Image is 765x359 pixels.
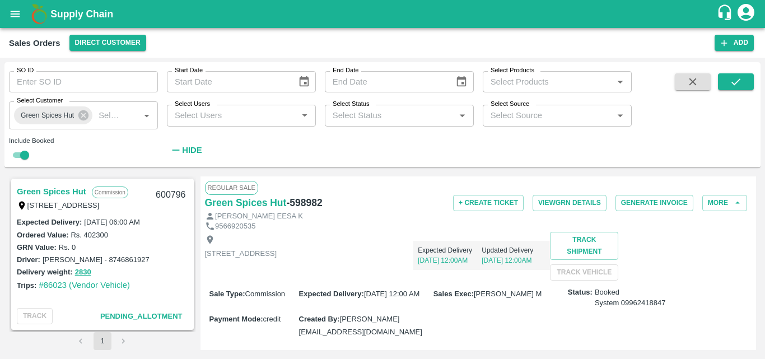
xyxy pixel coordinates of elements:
[39,281,130,290] a: #86023 (Vendor Vehicle)
[94,332,111,350] button: page 1
[94,108,122,123] input: Select Customer
[100,312,183,320] span: Pending_Allotment
[486,108,610,123] input: Select Source
[491,66,534,75] label: Select Products
[715,35,754,51] button: Add
[286,195,322,211] h6: - 598982
[17,255,40,264] label: Driver:
[482,255,545,265] p: [DATE] 12:00AM
[17,243,57,251] label: GRN Value:
[333,66,358,75] label: End Date
[205,195,287,211] a: Green Spices Hut
[293,71,315,92] button: Choose date
[69,35,146,51] button: Select DC
[205,249,277,259] p: [STREET_ADDRESS]
[325,71,447,92] input: End Date
[175,66,203,75] label: Start Date
[27,201,100,209] label: [STREET_ADDRESS]
[175,100,210,109] label: Select Users
[17,218,82,226] label: Expected Delivery :
[28,3,50,25] img: logo
[167,71,289,92] input: Start Date
[17,231,68,239] label: Ordered Value:
[167,141,205,160] button: Hide
[17,96,63,105] label: Select Customer
[17,281,36,290] label: Trips:
[9,136,158,146] div: Include Booked
[17,268,73,276] label: Delivery weight:
[170,108,294,123] input: Select Users
[299,290,364,298] label: Expected Delivery :
[736,2,756,26] div: account of current user
[17,184,86,199] a: Green Spices Hut
[14,106,92,124] div: Green Spices Hut
[716,4,736,24] div: customer-support
[482,245,545,255] p: Updated Delivery
[215,221,255,232] p: 9566920535
[702,195,747,211] button: More
[613,74,627,89] button: Open
[568,287,593,298] label: Status:
[84,218,139,226] label: [DATE] 06:00 AM
[139,108,154,123] button: Open
[364,290,419,298] span: [DATE] 12:00 AM
[182,146,202,155] strong: Hide
[245,290,286,298] span: Commission
[71,332,134,350] nav: pagination navigation
[474,290,542,298] span: [PERSON_NAME] M
[149,182,192,208] div: 600796
[43,255,150,264] label: [PERSON_NAME] - 8746861927
[297,108,312,123] button: Open
[328,108,452,123] input: Select Status
[50,6,716,22] a: Supply Chain
[491,100,529,109] label: Select Source
[418,245,482,255] p: Expected Delivery
[205,181,258,194] span: Regular Sale
[71,231,108,239] label: Rs. 402300
[418,255,482,265] p: [DATE] 12:00AM
[595,287,666,308] span: Booked
[215,211,303,222] p: [PERSON_NAME] EESA K
[486,74,610,89] input: Select Products
[451,71,472,92] button: Choose date
[595,298,666,309] div: System 09962418847
[14,110,81,122] span: Green Spices Hut
[50,8,113,20] b: Supply Chain
[9,36,60,50] div: Sales Orders
[550,232,618,260] button: Track Shipment
[615,195,693,211] button: Generate Invoice
[59,243,76,251] label: Rs. 0
[209,315,263,323] label: Payment Mode :
[455,108,469,123] button: Open
[92,187,128,198] p: Commission
[613,108,627,123] button: Open
[17,66,34,75] label: SO ID
[209,290,245,298] label: Sale Type :
[299,315,340,323] label: Created By :
[9,71,158,92] input: Enter SO ID
[433,290,474,298] label: Sales Exec :
[333,100,370,109] label: Select Status
[2,1,28,27] button: open drawer
[453,195,524,211] button: + Create Ticket
[75,266,91,279] button: 2830
[533,195,607,211] button: ViewGRN Details
[263,315,281,323] span: credit
[299,315,422,335] span: [PERSON_NAME][EMAIL_ADDRESS][DOMAIN_NAME]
